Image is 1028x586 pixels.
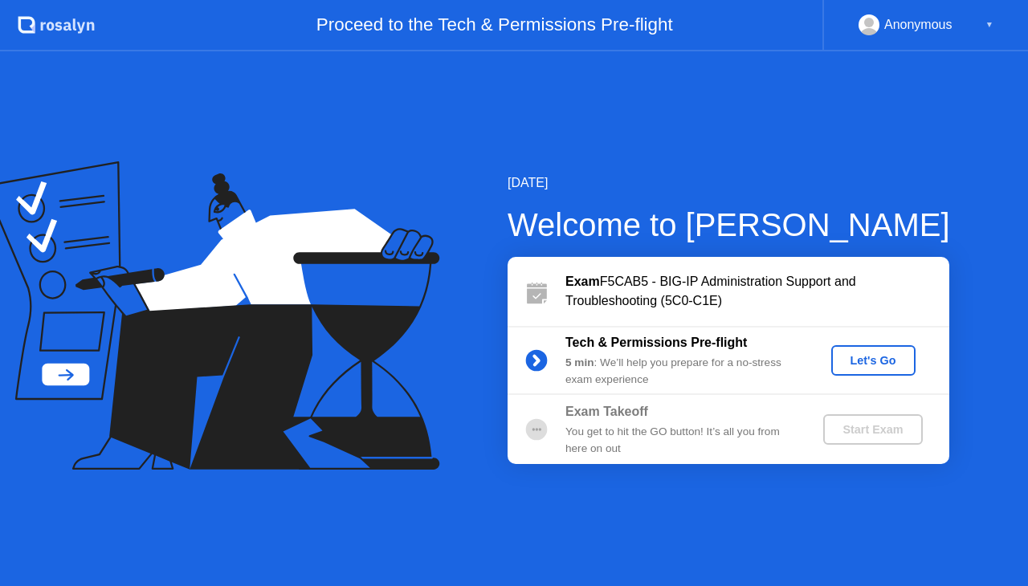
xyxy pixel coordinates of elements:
[831,345,916,376] button: Let's Go
[565,336,747,349] b: Tech & Permissions Pre-flight
[565,424,797,457] div: You get to hit the GO button! It’s all you from here on out
[823,414,922,445] button: Start Exam
[985,14,993,35] div: ▼
[565,356,594,368] b: 5 min
[508,201,950,249] div: Welcome to [PERSON_NAME]
[838,354,909,367] div: Let's Go
[565,355,797,388] div: : We’ll help you prepare for a no-stress exam experience
[884,14,953,35] div: Anonymous
[565,405,648,418] b: Exam Takeoff
[830,423,916,436] div: Start Exam
[565,275,600,288] b: Exam
[508,173,950,193] div: [DATE]
[565,272,949,311] div: F5CAB5 - BIG-IP Administration Support and Troubleshooting (5C0-C1E)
